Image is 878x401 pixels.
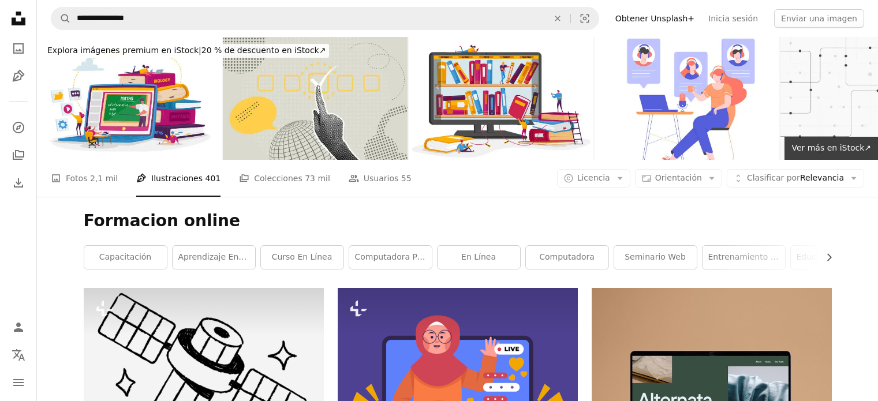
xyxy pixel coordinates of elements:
[7,7,30,32] a: Inicio — Unsplash
[7,316,30,339] a: Iniciar sesión / Registrarse
[747,173,844,184] span: Relevancia
[614,246,697,269] a: Seminario web
[51,160,118,197] a: Fotos 2,1 mil
[791,246,873,269] a: educación en línea
[261,246,343,269] a: Curso en línea
[239,160,330,197] a: Colecciones 73 mil
[51,7,599,30] form: Encuentra imágenes en todo el sitio
[438,246,520,269] a: en línea
[655,173,702,182] span: Orientación
[7,116,30,139] a: Explorar
[791,143,871,152] span: Ver más en iStock ↗
[173,246,255,269] a: Aprendizaje en línea
[7,371,30,394] button: Menú
[703,246,785,269] a: Entrenamiento en línea
[223,37,408,160] img: Collage de semitonos de moda. Concepto de lista de verificación. Una mano humana hace las casilla...
[784,137,878,160] a: Ver más en iStock↗
[37,37,336,65] a: Explora imágenes premium en iStock|20 % de descuento en iStock↗
[595,37,779,160] img: Chica en auriculares en casa o en la oficina en un escritorio con un ordenador portátil y un micr...
[747,173,800,182] span: Clasificar por
[305,172,330,185] span: 73 mil
[7,343,30,366] button: Idioma
[545,8,570,29] button: Borrar
[51,8,71,29] button: Buscar en Unsplash
[819,246,832,269] button: desplazar lista a la derecha
[409,37,593,160] img: Concepto de archivo de libros multimedia y bibliotecas en línea. Personajes de personas diminutas...
[47,46,201,55] span: Explora imágenes premium en iStock |
[37,37,222,160] img: Educación Escolar en Línea en el Hogar, Concepto de Cuarentena. Tiny Student Characters Distant S...
[727,169,864,188] button: Clasificar porRelevancia
[349,246,432,269] a: computadora portátil
[774,9,864,28] button: Enviar una imagen
[701,9,765,28] a: Inicia sesión
[7,144,30,167] a: Colecciones
[7,171,30,194] a: Historial de descargas
[90,172,118,185] span: 2,1 mil
[577,173,610,182] span: Licencia
[557,169,630,188] button: Licencia
[526,246,608,269] a: computadora
[84,211,832,231] h1: Formacion online
[608,9,701,28] a: Obtener Unsplash+
[635,169,722,188] button: Orientación
[44,44,329,58] div: 20 % de descuento en iStock ↗
[401,172,412,185] span: 55
[7,65,30,88] a: Ilustraciones
[349,160,412,197] a: Usuarios 55
[7,37,30,60] a: Fotos
[84,246,167,269] a: capacitación
[571,8,599,29] button: Búsqueda visual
